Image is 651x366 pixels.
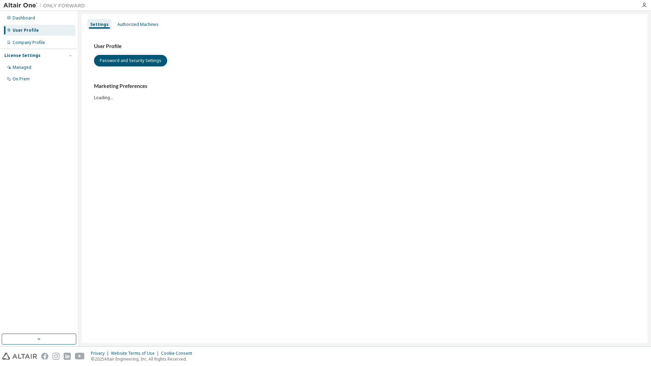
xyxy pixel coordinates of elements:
[13,65,31,70] div: Managed
[94,83,635,100] div: Loading...
[41,353,48,360] img: facebook.svg
[13,28,39,33] div: User Profile
[117,22,159,27] div: Authorized Machines
[111,351,161,356] div: Website Terms of Use
[52,353,60,360] img: instagram.svg
[13,15,35,21] div: Dashboard
[91,351,111,356] div: Privacy
[94,83,635,90] h3: Marketing Preferences
[91,356,196,362] p: © 2025 Altair Engineering, Inc. All Rights Reserved.
[3,2,89,9] img: Altair One
[13,76,30,82] div: On Prem
[90,22,109,27] div: Settings
[4,53,41,58] div: License Settings
[94,43,635,50] h3: User Profile
[13,40,45,45] div: Company Profile
[64,353,71,360] img: linkedin.svg
[161,351,196,356] div: Cookie Consent
[94,55,167,66] button: Password and Security Settings
[75,353,85,360] img: youtube.svg
[2,353,37,360] img: altair_logo.svg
